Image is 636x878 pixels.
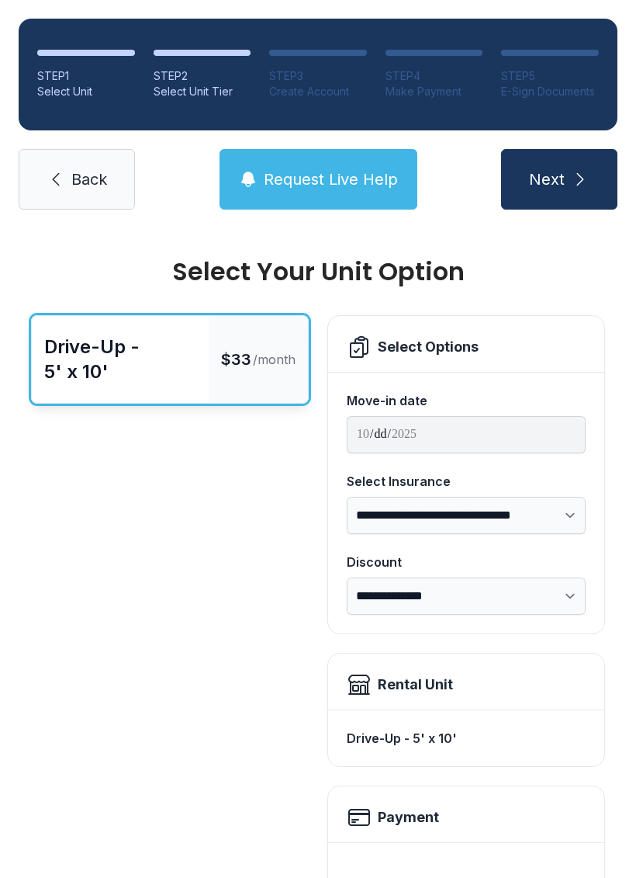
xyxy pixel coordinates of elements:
input: Move-in date [347,416,586,453]
div: Drive-Up - 5' x 10' [347,723,586,754]
span: Next [529,168,565,190]
div: E-Sign Documents [501,84,599,99]
h2: Payment [378,807,439,828]
div: Select Unit Tier [154,84,251,99]
div: Select Insurance [347,472,586,491]
div: STEP 2 [154,68,251,84]
div: STEP 4 [385,68,483,84]
div: STEP 1 [37,68,135,84]
div: Move-in date [347,391,586,410]
div: Drive-Up - 5' x 10' [44,335,196,384]
div: STEP 3 [269,68,367,84]
div: Select Unit [37,84,135,99]
span: Back [71,168,107,190]
div: Rental Unit [378,674,453,696]
select: Select Insurance [347,497,586,534]
div: STEP 5 [501,68,599,84]
div: Make Payment [385,84,483,99]
select: Discount [347,578,586,615]
div: Create Account [269,84,367,99]
span: Request Live Help [264,168,398,190]
span: $33 [221,349,251,370]
div: Select Options [378,336,479,358]
div: Discount [347,553,586,571]
span: /month [253,350,296,369]
div: Select Your Unit Option [31,259,605,284]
